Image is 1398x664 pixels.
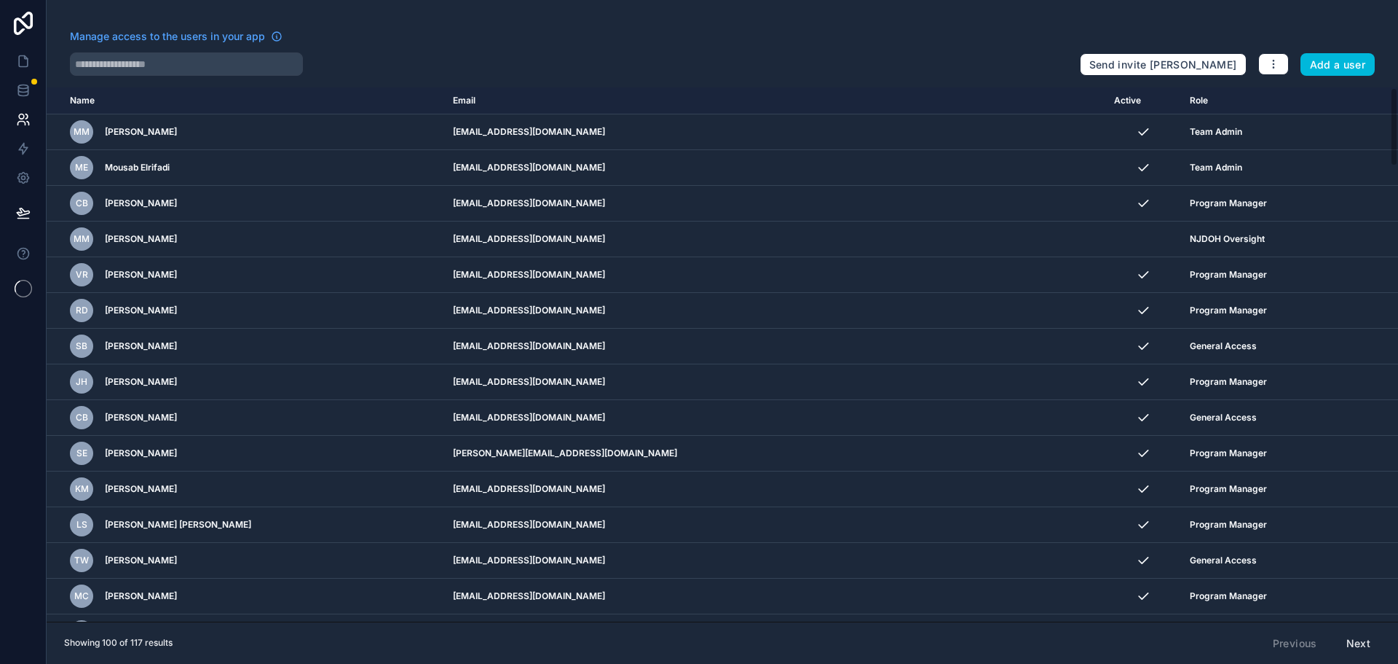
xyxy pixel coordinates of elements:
td: [PERSON_NAME][EMAIL_ADDRESS][DOMAIN_NAME] [444,436,1105,472]
td: [EMAIL_ADDRESS][DOMAIN_NAME] [444,329,1105,364]
span: [PERSON_NAME] [105,340,177,352]
span: Program Manager [1190,483,1267,495]
span: [PERSON_NAME] [105,448,177,459]
span: Manage access to the users in your app [70,29,265,44]
span: [PERSON_NAME] [105,269,177,281]
td: [EMAIL_ADDRESS][DOMAIN_NAME] [444,579,1105,614]
td: [EMAIL_ADDRESS][DOMAIN_NAME] [444,400,1105,436]
span: VR [76,269,88,281]
span: [PERSON_NAME] [PERSON_NAME] [105,519,251,531]
span: JH [76,376,87,388]
span: ME [75,162,88,173]
span: NJDOH Oversight [1190,233,1265,245]
span: Program Manager [1190,269,1267,281]
span: RD [76,305,88,316]
span: [PERSON_NAME] [105,126,177,138]
span: Mousab Elrifadi [105,162,170,173]
span: Showing 100 of 117 results [64,637,173,649]
th: Email [444,87,1105,114]
td: [EMAIL_ADDRESS][DOMAIN_NAME] [444,472,1105,507]
th: Role [1181,87,1343,114]
th: Active [1105,87,1181,114]
span: SE [76,448,87,459]
td: [EMAIL_ADDRESS][DOMAIN_NAME] [444,114,1105,150]
span: MM [74,233,90,245]
span: General Access [1190,412,1257,423]
span: Program Manager [1190,376,1267,388]
td: [EMAIL_ADDRESS][DOMAIN_NAME] [444,507,1105,543]
a: Manage access to the users in your app [70,29,283,44]
span: MC [74,590,89,602]
span: Team Admin [1190,162,1242,173]
td: [EMAIL_ADDRESS][DOMAIN_NAME] [444,543,1105,579]
span: [PERSON_NAME] [105,555,177,566]
td: [EMAIL_ADDRESS][DOMAIN_NAME] [444,186,1105,222]
span: [PERSON_NAME] [105,483,177,495]
div: scrollable content [47,87,1398,622]
td: [EMAIL_ADDRESS][DOMAIN_NAME] [444,364,1105,400]
span: [PERSON_NAME] [105,412,177,423]
td: [EMAIL_ADDRESS][DOMAIN_NAME] [444,293,1105,329]
span: [PERSON_NAME] [105,305,177,316]
span: MM [74,126,90,138]
span: [PERSON_NAME] [105,590,177,602]
th: Name [47,87,444,114]
span: CB [76,198,88,209]
span: Program Manager [1190,519,1267,531]
span: LS [76,519,87,531]
span: General Access [1190,555,1257,566]
td: [EMAIL_ADDRESS][DOMAIN_NAME] [444,150,1105,186]
span: Program Manager [1190,590,1267,602]
span: SB [76,340,87,352]
td: [EMAIL_ADDRESS][DOMAIN_NAME] [444,222,1105,257]
span: Program Manager [1190,305,1267,316]
span: KM [75,483,89,495]
button: Next [1336,631,1381,656]
span: Program Manager [1190,198,1267,209]
span: TW [74,555,89,566]
span: CB [76,412,88,423]
button: Send invite [PERSON_NAME] [1080,53,1247,77]
span: General Access [1190,340,1257,352]
span: [PERSON_NAME] [105,198,177,209]
span: [PERSON_NAME] [105,233,177,245]
span: Program Manager [1190,448,1267,459]
td: [EMAIL_ADDRESS][DOMAIN_NAME] [444,614,1105,650]
td: [EMAIL_ADDRESS][DOMAIN_NAME] [444,257,1105,293]
span: Team Admin [1190,126,1242,138]
span: [PERSON_NAME] [105,376,177,388]
button: Add a user [1300,53,1375,77]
